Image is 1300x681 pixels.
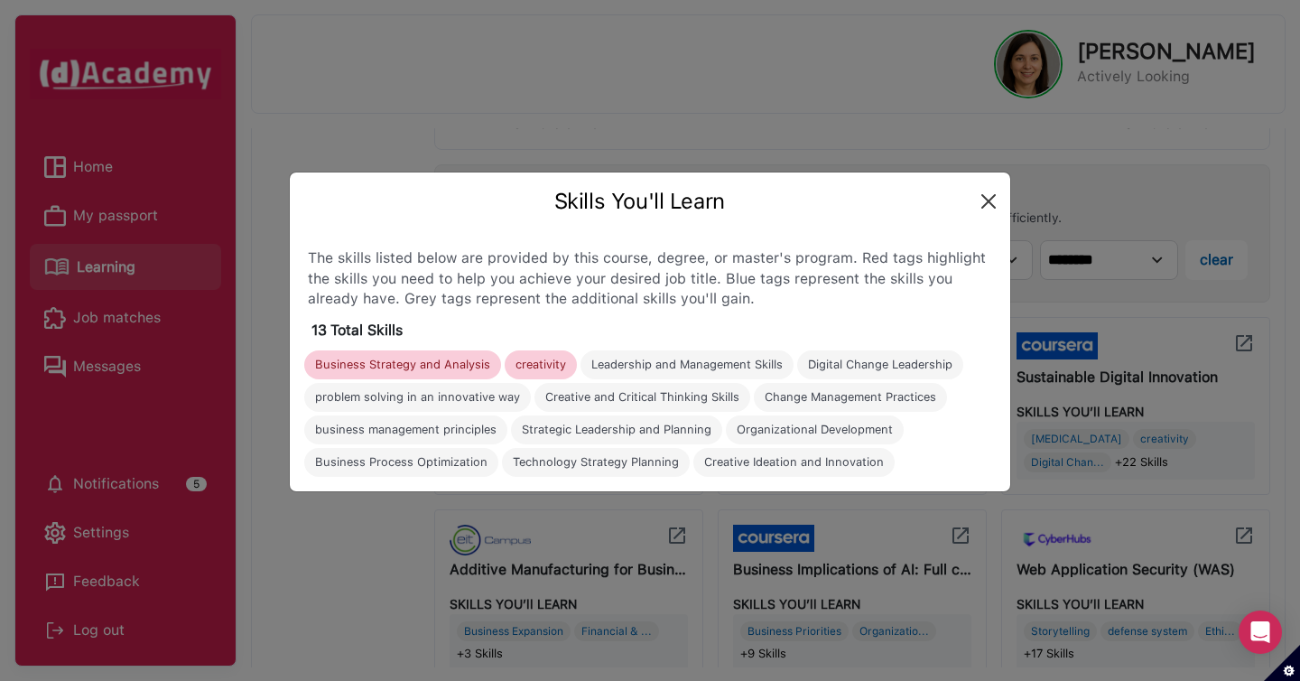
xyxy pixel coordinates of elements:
[1239,611,1282,654] div: Open Intercom Messenger
[304,187,974,216] div: Skills You'll Learn
[545,390,739,405] div: Creative and Critical Thinking Skills
[315,455,487,470] div: Business Process Optimization
[737,423,893,437] div: Organizational Development
[808,358,952,372] div: Digital Change Leadership
[704,455,884,470] div: Creative Ideation and Innovation
[311,322,327,339] strong: 13
[315,390,520,405] div: problem solving in an innovative way
[765,390,936,405] div: Change Management Practices
[522,423,711,437] div: Strategic Leadership and Planning
[974,187,1003,216] button: Close
[330,322,403,339] h6: Total Skills
[315,423,497,437] div: business management principles
[513,455,679,470] div: Technology Strategy Planning
[315,358,490,372] div: Business Strategy and Analysis
[1264,645,1300,681] button: Set cookie preferences
[304,245,996,313] div: The skills listed below are provided by this course, degree, or master's program. Red tags highli...
[591,358,783,372] div: Leadership and Management Skills
[515,358,566,372] div: creativity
